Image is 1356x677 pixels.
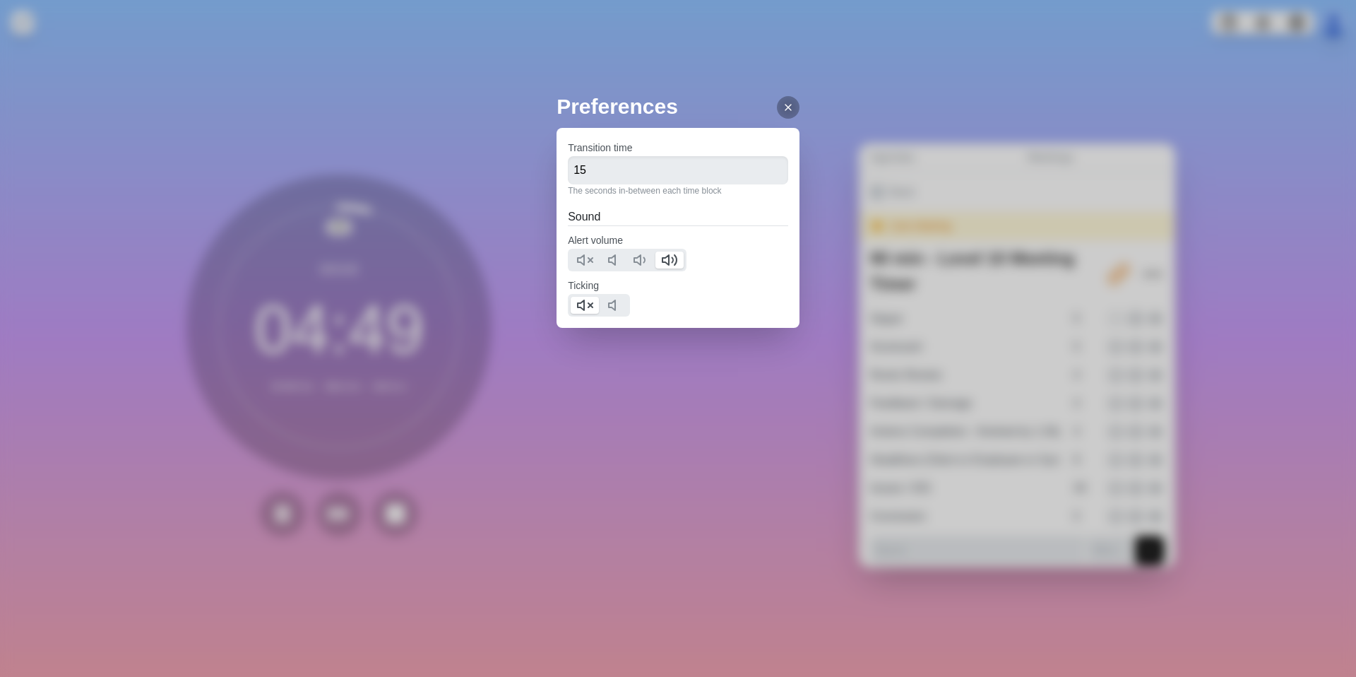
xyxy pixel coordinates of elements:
h2: Preferences [557,90,799,122]
p: The seconds in-between each time block [568,184,788,197]
label: Alert volume [568,235,623,246]
label: Ticking [568,280,599,291]
label: Transition time [568,142,632,153]
h2: Sound [568,208,788,225]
